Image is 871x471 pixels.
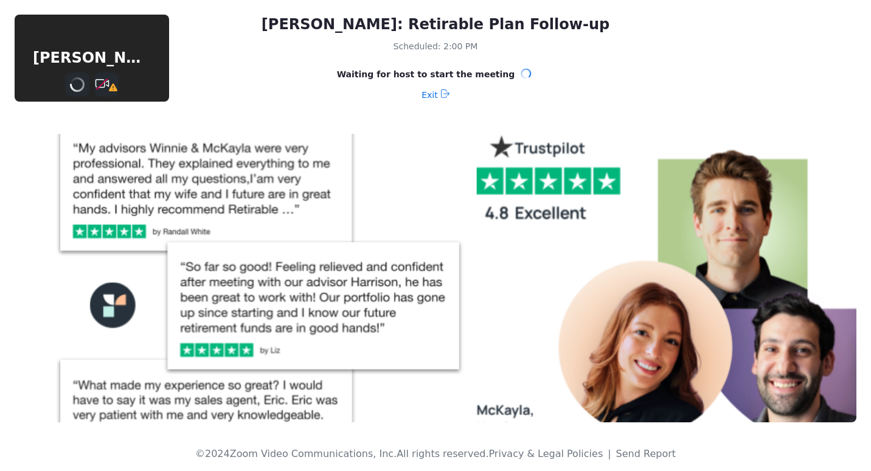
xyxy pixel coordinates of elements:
[94,72,119,97] button: Stop Video
[422,85,438,105] span: Exit
[65,72,89,97] button: Mute
[205,448,230,459] span: 2024
[182,39,689,54] div: Scheduled: 2:00 PM
[230,448,397,459] span: Zoom Video Communications, Inc.
[397,448,488,459] span: All rights reserved.
[488,448,603,459] a: Privacy & Legal Policies
[195,448,205,459] span: ©
[15,47,169,68] div: [PERSON_NAME] & [PERSON_NAME]
[616,447,676,461] button: Send Report
[422,85,449,105] button: Exit
[608,448,611,459] span: |
[337,68,515,80] span: Waiting for host to start the meeting
[15,134,856,422] img: waiting room background
[182,15,689,34] div: [PERSON_NAME]: Retirable Plan Follow-up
